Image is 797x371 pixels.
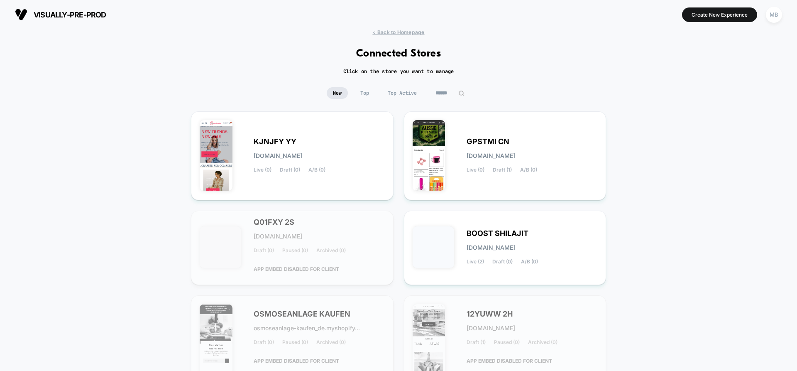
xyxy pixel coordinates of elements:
[494,339,520,345] span: Paused (0)
[254,311,350,317] span: OSMOSEANLAGE KAUFEN
[254,139,296,145] span: KJNJFY YY
[12,8,109,21] button: visually-pre-prod
[327,87,348,99] span: New
[254,262,339,276] span: APP EMBED DISABLED FOR CLIENT
[372,29,424,35] span: < Back to Homepage
[316,248,346,253] span: Archived (0)
[354,87,375,99] span: Top
[200,120,232,191] img: KJNJFY_YY
[316,339,346,345] span: Archived (0)
[254,233,302,239] span: [DOMAIN_NAME]
[467,245,515,251] span: [DOMAIN_NAME]
[467,139,509,145] span: GPSTMI CN
[15,8,27,21] img: Visually logo
[467,259,484,265] span: Live (2)
[34,10,106,19] span: visually-pre-prod
[381,87,423,99] span: Top Active
[520,167,537,173] span: A/B (0)
[308,167,325,173] span: A/B (0)
[467,167,484,173] span: Live (0)
[356,48,441,60] h1: Connected Stores
[467,354,552,368] span: APP EMBED DISABLED FOR CLIENT
[254,354,339,368] span: APP EMBED DISABLED FOR CLIENT
[254,153,302,159] span: [DOMAIN_NAME]
[763,6,785,23] button: MB
[254,219,294,225] span: Q01FXY 2S
[413,226,454,268] img: BOOST_SHILAJIT
[467,231,528,236] span: BOOST SHILAJIT
[682,7,757,22] button: Create New Experience
[282,339,308,345] span: Paused (0)
[493,167,512,173] span: Draft (1)
[413,120,445,191] img: GPSTMI_CN
[254,248,274,253] span: Draft (0)
[254,325,360,331] span: osmoseanlage-kaufen_de.myshopify...
[521,259,538,265] span: A/B (0)
[528,339,557,345] span: Archived (0)
[254,167,271,173] span: Live (0)
[492,259,513,265] span: Draft (0)
[467,153,515,159] span: [DOMAIN_NAME]
[467,325,515,331] span: [DOMAIN_NAME]
[458,90,465,96] img: edit
[254,339,274,345] span: Draft (0)
[282,248,308,253] span: Paused (0)
[766,7,782,23] div: MB
[280,167,300,173] span: Draft (0)
[343,68,454,75] h2: Click on the store you want to manage
[467,339,486,345] span: Draft (1)
[200,226,241,268] img: Q01FXY_2S
[467,311,513,317] span: 12YUWW 2H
